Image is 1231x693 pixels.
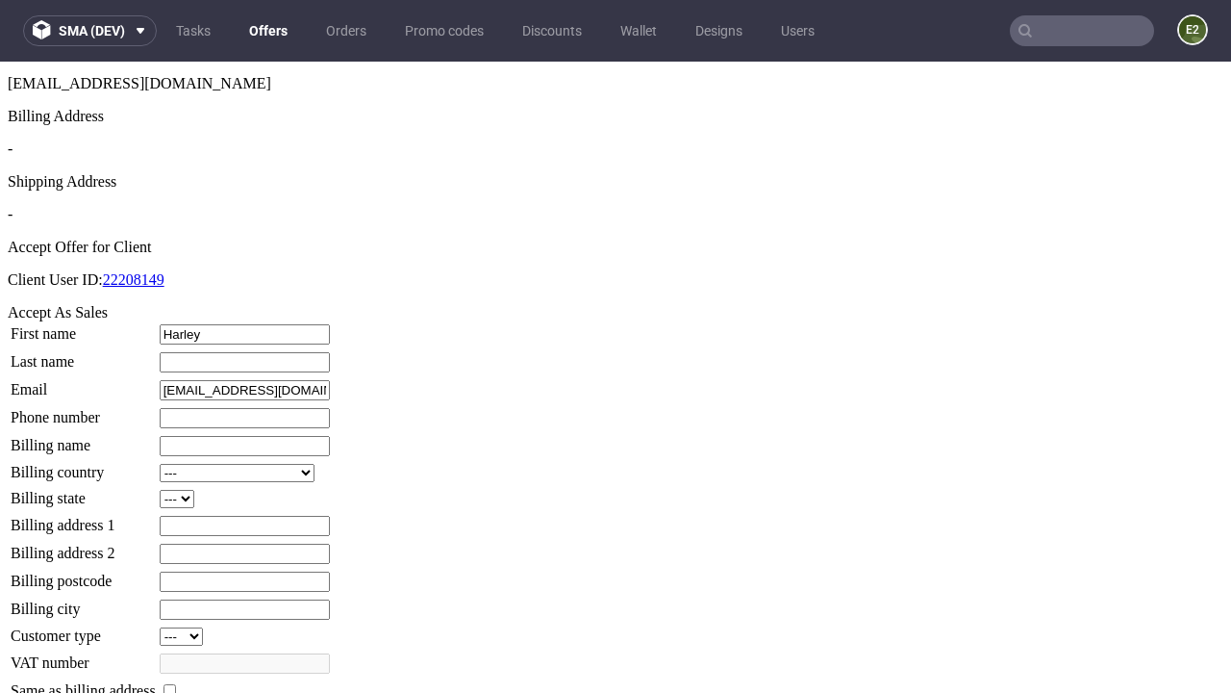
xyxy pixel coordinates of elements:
[10,373,157,396] td: Billing name
[8,210,1223,227] p: Client User ID:
[10,591,157,613] td: VAT number
[164,15,222,46] a: Tasks
[10,453,157,475] td: Billing address 1
[10,346,157,368] td: Phone number
[10,509,157,531] td: Billing postcode
[511,15,593,46] a: Discounts
[8,112,1223,129] div: Shipping Address
[10,537,157,559] td: Billing city
[8,13,271,30] span: [EMAIL_ADDRESS][DOMAIN_NAME]
[10,318,157,340] td: Email
[1179,16,1206,43] figcaption: e2
[769,15,826,46] a: Users
[8,243,1223,260] div: Accept As Sales
[8,79,13,95] span: -
[393,15,495,46] a: Promo codes
[10,619,157,640] td: Same as billing address
[8,144,13,161] span: -
[609,15,668,46] a: Wallet
[59,24,125,38] span: sma (dev)
[10,565,157,585] td: Customer type
[10,481,157,503] td: Billing address 2
[314,15,378,46] a: Orders
[10,262,157,284] td: First name
[23,15,157,46] button: sma (dev)
[238,15,299,46] a: Offers
[103,210,164,226] a: 22208149
[10,290,157,312] td: Last name
[10,401,157,422] td: Billing country
[8,46,1223,64] div: Billing Address
[684,15,754,46] a: Designs
[8,177,1223,194] div: Accept Offer for Client
[10,427,157,448] td: Billing state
